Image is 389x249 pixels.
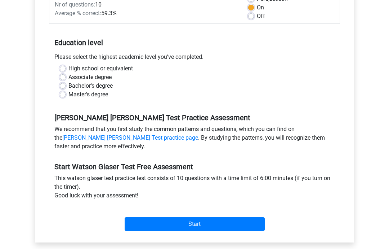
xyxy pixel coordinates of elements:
[68,73,112,82] label: Associate degree
[257,4,264,12] label: On
[54,163,335,171] h5: Start Watson Glaser Test Free Assessment
[49,53,340,65] div: Please select the highest academic level you’ve completed.
[54,114,335,122] h5: [PERSON_NAME] [PERSON_NAME] Test Practice Assessment
[257,12,265,21] label: Off
[49,174,340,203] div: This watson glaser test practice test consists of 10 questions with a time limit of 6:00 minutes ...
[62,135,198,141] a: [PERSON_NAME] [PERSON_NAME] Test practice page
[55,10,101,17] span: Average % correct:
[49,1,243,9] div: 10
[125,218,265,231] input: Start
[54,36,335,50] h5: Education level
[68,91,108,99] label: Master's degree
[68,65,133,73] label: High school or equivalent
[49,9,243,18] div: 59.3%
[49,125,340,154] div: We recommend that you first study the common patterns and questions, which you can find on the . ...
[55,1,95,8] span: Nr of questions:
[68,82,113,91] label: Bachelor's degree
